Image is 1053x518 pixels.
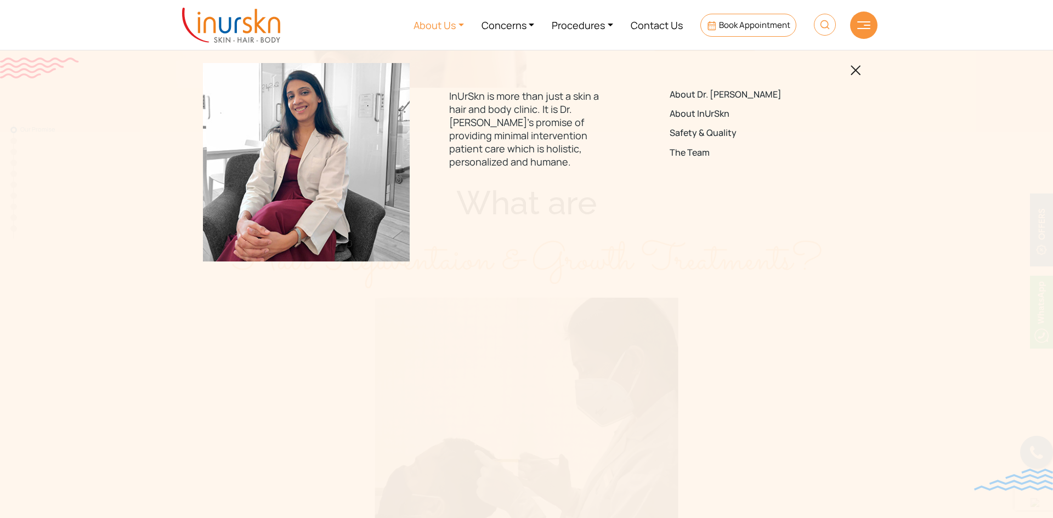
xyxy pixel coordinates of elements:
img: inurskn-logo [182,8,280,43]
a: About InUrSkn [670,109,824,119]
a: Contact Us [622,4,692,45]
a: Safety & Quality [670,128,824,138]
a: Book Appointment [700,14,796,37]
span: Book Appointment [719,19,790,31]
a: The Team [670,147,824,158]
img: HeaderSearch [814,14,836,36]
a: Procedures [543,4,622,45]
img: hamLine.svg [857,21,870,29]
img: blackclosed [851,65,861,76]
img: menuabout [203,63,410,261]
img: bluewave [974,469,1053,491]
a: About Us [405,4,473,45]
a: About Dr. [PERSON_NAME] [670,89,824,100]
p: InUrSkn is more than just a skin a hair and body clinic. It is Dr. [PERSON_NAME]'s promise of pro... [449,89,603,168]
a: Concerns [473,4,544,45]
